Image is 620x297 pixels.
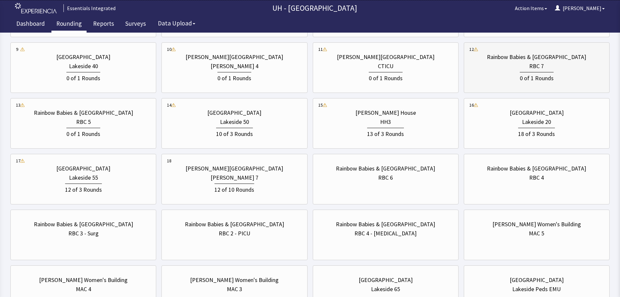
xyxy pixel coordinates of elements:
div: MAC 4 [76,285,91,294]
div: CTICU [378,62,393,71]
div: Rainbow Babies & [GEOGRAPHIC_DATA] [185,220,284,229]
div: RBC 4 [529,173,544,182]
div: Rainbow Babies & [GEOGRAPHIC_DATA] [34,108,133,117]
div: 0 of 1 Rounds [369,72,403,83]
a: Reports [88,16,119,33]
div: [PERSON_NAME] Women's Building [39,275,128,285]
div: 0 of 1 Rounds [217,72,251,83]
button: Action Items [511,2,551,15]
div: HH3 [380,117,391,126]
div: [GEOGRAPHIC_DATA] [56,52,110,62]
div: 14 [167,102,172,108]
div: [GEOGRAPHIC_DATA] [56,164,110,173]
div: [PERSON_NAME][GEOGRAPHIC_DATA] [186,164,283,173]
div: 17 [16,157,21,164]
div: Rainbow Babies & [GEOGRAPHIC_DATA] [34,220,133,229]
div: [GEOGRAPHIC_DATA] [510,108,564,117]
div: Rainbow Babies & [GEOGRAPHIC_DATA] [487,164,586,173]
div: 0 of 1 Rounds [66,72,100,83]
div: RBC 3 - Surg [68,229,99,238]
div: [PERSON_NAME][GEOGRAPHIC_DATA] [337,52,434,62]
div: Lakeside 40 [69,62,98,71]
div: 12 of 10 Rounds [214,184,254,194]
div: Lakeside 20 [522,117,551,126]
button: [PERSON_NAME] [551,2,609,15]
div: [PERSON_NAME] House [355,108,416,117]
div: 15 [318,102,323,108]
div: Rainbow Babies & [GEOGRAPHIC_DATA] [336,164,435,173]
div: RBC 2 - PICU [219,229,250,238]
div: RBC 6 [378,173,393,182]
div: 13 [16,102,21,108]
div: [PERSON_NAME][GEOGRAPHIC_DATA] [186,52,283,62]
div: 9 [16,46,18,52]
div: Lakeside Peds EMU [512,285,561,294]
div: 0 of 1 Rounds [520,72,554,83]
div: [GEOGRAPHIC_DATA] [510,275,564,285]
a: Dashboard [11,16,50,33]
button: Data Upload [154,17,199,29]
div: 12 of 3 Rounds [65,184,102,194]
div: RBC 5 [76,117,91,126]
div: 16 [469,102,474,108]
div: 18 [167,157,172,164]
div: RBC 4 - [MEDICAL_DATA] [354,229,417,238]
div: 13 of 3 Rounds [367,128,404,139]
div: 10 of 3 Rounds [216,128,253,139]
div: Rainbow Babies & [GEOGRAPHIC_DATA] [336,220,435,229]
div: [GEOGRAPHIC_DATA] [207,108,261,117]
div: [PERSON_NAME] 4 [211,62,258,71]
div: MAC 3 [227,285,242,294]
div: 0 of 1 Rounds [66,128,100,139]
div: RBC 7 [529,62,544,71]
img: experiencia_logo.png [15,3,57,14]
div: Lakeside 50 [220,117,249,126]
div: [PERSON_NAME] 7 [211,173,258,182]
a: Rounding [51,16,87,33]
div: [PERSON_NAME] Women's Building [190,275,279,285]
div: Lakeside 65 [371,285,400,294]
div: Lakeside 55 [69,173,98,182]
div: 11 [318,46,323,52]
a: Surveys [120,16,151,33]
div: Rainbow Babies & [GEOGRAPHIC_DATA] [487,52,586,62]
div: [GEOGRAPHIC_DATA] [359,275,413,285]
p: UH - [GEOGRAPHIC_DATA] [118,3,511,13]
div: MAC 5 [529,229,544,238]
div: [PERSON_NAME] Women's Building [492,220,581,229]
div: Essentials Integrated [63,4,116,12]
div: 10 [167,46,172,52]
div: 18 of 3 Rounds [518,128,555,139]
div: 12 [469,46,474,52]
